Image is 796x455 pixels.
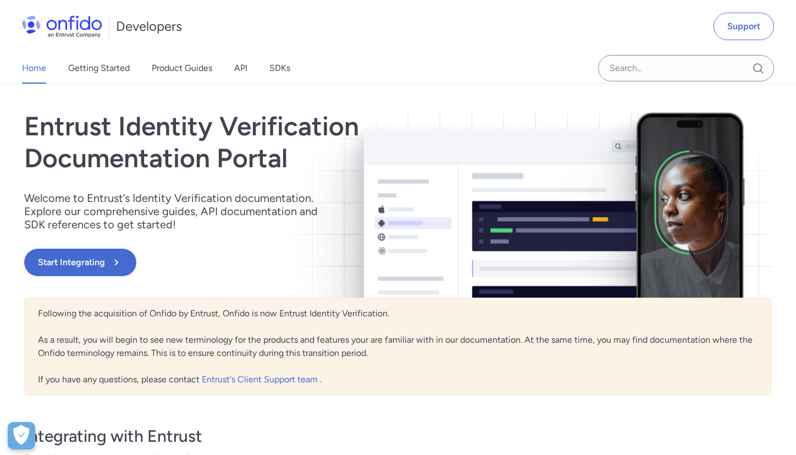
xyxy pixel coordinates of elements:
p: Welcome to Entrust’s Identity Verification documentation. Explore our comprehensive guides, API d... [24,191,332,231]
div: Following the acquisition of Onfido by Entrust, Onfido is now Entrust Identity Verification. As a... [24,298,772,396]
div: Cookie Preferences [8,422,35,449]
input: Onfido search input field [598,55,774,81]
a: Start Integrating [24,249,548,276]
h1: Developers [116,18,182,35]
a: Getting Started [68,53,130,84]
button: Open Preferences [8,422,35,449]
a: SDKs [269,53,290,84]
a: API [234,53,247,84]
h3: Integrating with Entrust [24,425,772,447]
img: Onfido Logo [22,15,102,37]
a: Entrust's Client Support team [202,374,320,385]
h1: Entrust Identity Verification Documentation Portal [24,111,548,174]
button: Start Integrating [24,249,136,276]
a: Support [714,13,774,40]
a: Home [22,53,46,84]
a: Product Guides [152,53,212,84]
